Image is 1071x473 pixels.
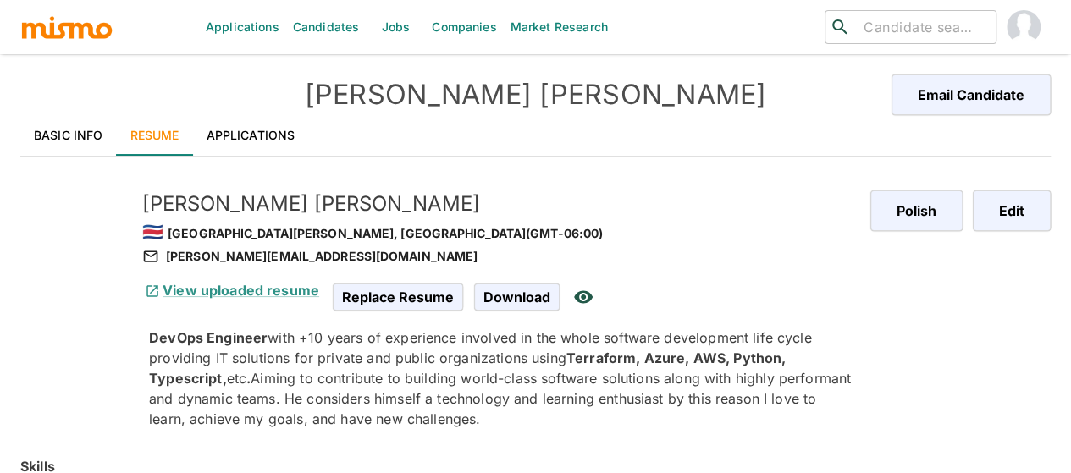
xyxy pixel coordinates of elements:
[149,329,268,346] strong: DevOps Engineer
[20,190,122,292] img: ibs1wl5txrxfahce26afdzhsss51
[333,283,463,311] span: Replace Resume
[142,190,857,217] h5: [PERSON_NAME] [PERSON_NAME]
[857,15,989,39] input: Candidate search
[149,327,857,429] p: with +10 years of experience involved in the whole software development life cycle providing IT s...
[20,115,117,156] a: Basic Info
[474,283,560,311] span: Download
[892,74,1051,115] button: Email Candidate
[142,222,163,242] span: 🇨🇷
[20,14,113,40] img: logo
[246,370,251,387] strong: .
[474,289,560,303] a: Download
[278,78,793,112] h4: [PERSON_NAME] [PERSON_NAME]
[142,217,857,246] div: [GEOGRAPHIC_DATA][PERSON_NAME], [GEOGRAPHIC_DATA] (GMT-06:00)
[117,115,193,156] a: Resume
[193,115,309,156] a: Applications
[142,282,319,299] a: View uploaded resume
[142,246,857,267] div: [PERSON_NAME][EMAIL_ADDRESS][DOMAIN_NAME]
[870,190,963,231] button: Polish
[973,190,1051,231] button: Edit
[1007,10,1041,44] img: Maia Reyes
